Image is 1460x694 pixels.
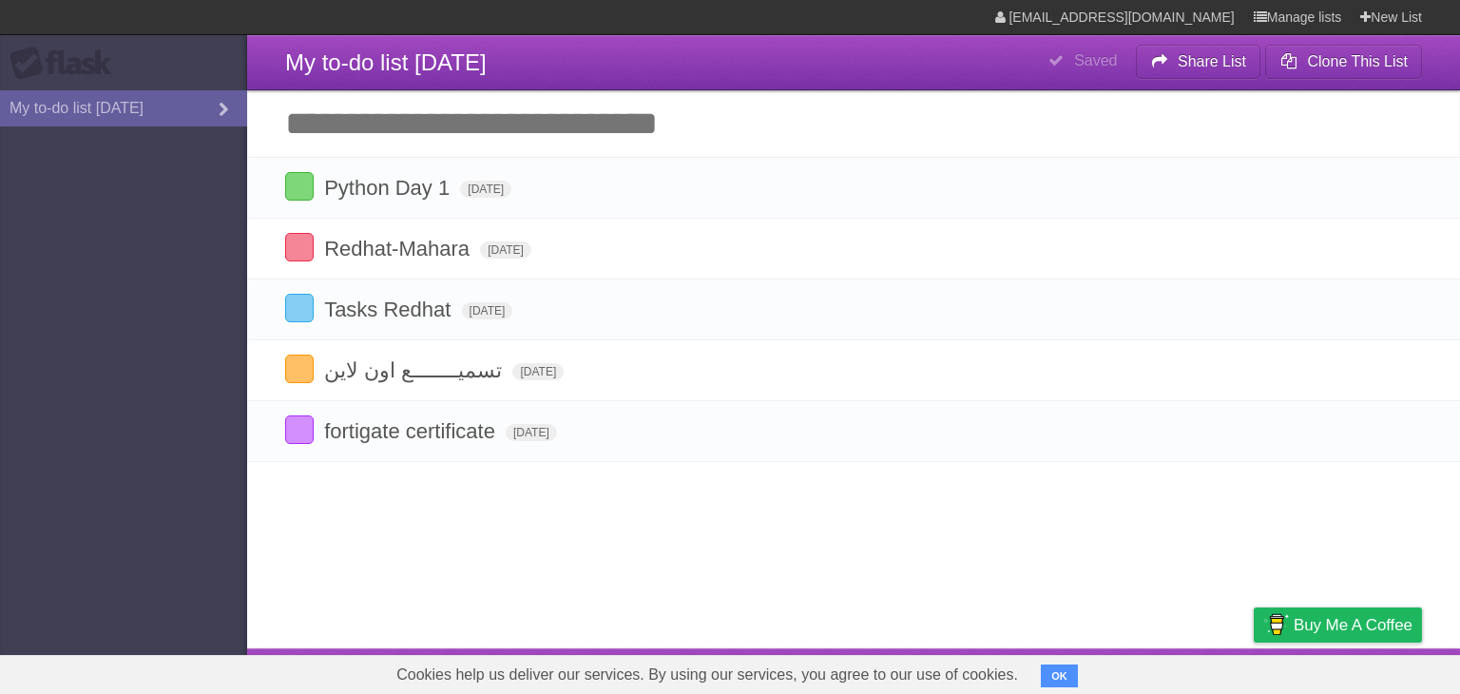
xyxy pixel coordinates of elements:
[324,176,454,200] span: Python Day 1
[285,172,314,201] label: Done
[10,47,124,81] div: Flask
[285,233,314,261] label: Done
[1263,608,1289,641] img: Buy me a coffee
[324,358,507,382] span: تسميــــــــع اون لاين
[480,241,531,259] span: [DATE]
[324,298,455,321] span: Tasks Redhat
[1136,45,1261,79] button: Share List
[1265,45,1422,79] button: Clone This List
[462,302,513,319] span: [DATE]
[1064,653,1141,689] a: Developers
[1254,607,1422,643] a: Buy me a coffee
[512,363,564,380] span: [DATE]
[324,419,500,443] span: fortigate certificate
[1041,665,1078,687] button: OK
[1302,653,1422,689] a: Suggest a feature
[1001,653,1041,689] a: About
[285,415,314,444] label: Done
[1074,52,1117,68] b: Saved
[324,237,474,260] span: Redhat-Mahara
[1294,608,1412,642] span: Buy me a coffee
[1164,653,1206,689] a: Terms
[506,424,557,441] span: [DATE]
[460,181,511,198] span: [DATE]
[377,656,1037,694] span: Cookies help us deliver our services. By using our services, you agree to our use of cookies.
[1229,653,1278,689] a: Privacy
[1178,53,1246,69] b: Share List
[285,294,314,322] label: Done
[1307,53,1408,69] b: Clone This List
[285,49,487,75] span: My to-do list [DATE]
[285,355,314,383] label: Done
